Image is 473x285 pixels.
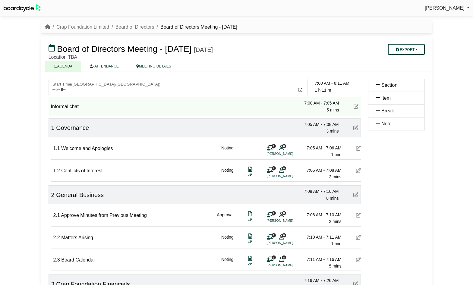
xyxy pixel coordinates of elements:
a: Crap Foundation Limited [56,24,109,30]
a: Board of Directors [115,24,154,30]
div: Noting [221,167,233,180]
a: AGENDA [45,61,81,71]
div: 7:00 AM - 7:05 AM [297,100,339,106]
span: 1 [51,124,55,131]
div: Noting [221,234,233,247]
div: 7:05 AM - 7:06 AM [299,145,342,151]
span: Board of Directors Meeting - [DATE] [57,44,191,54]
li: [PERSON_NAME] [267,151,312,156]
span: 1 [272,233,276,237]
span: 2 mins [329,174,341,179]
span: Item [381,96,391,101]
button: Export [388,44,424,55]
div: 7:05 AM - 7:08 AM [297,121,339,128]
nav: breadcrumb [45,23,237,31]
a: [PERSON_NAME] [425,4,469,12]
span: 2 mins [329,219,341,224]
div: 7:10 AM - 7:11 AM [299,234,342,240]
div: Approval [217,211,233,225]
div: [DATE] [194,46,213,53]
span: Location TBA [49,55,77,60]
span: 1.2 [53,168,60,173]
span: 8 [282,166,286,170]
a: MEETING DETAILS [128,61,180,71]
span: 2 [51,192,55,198]
a: ATTENDANCE [81,61,127,71]
span: Approve Minutes from Previous Meeting [61,213,147,218]
span: 8 [282,255,286,259]
span: 1 [272,255,276,259]
span: Governance [56,124,89,131]
span: 1 [272,211,276,215]
span: 1 min [331,152,341,157]
span: Section [381,83,397,88]
span: Matters Arising [61,235,93,240]
div: Noting [221,145,233,158]
img: BoardcycleBlackGreen-aaafeed430059cb809a45853b8cf6d952af9d84e6e89e1f1685b34bfd5cb7d64.svg [4,4,41,12]
div: Noting [221,256,233,270]
li: [PERSON_NAME] [267,218,312,223]
span: 1 h 11 m [315,88,331,92]
span: 8 [282,144,286,148]
li: [PERSON_NAME] [267,263,312,268]
span: 5 mins [329,264,341,268]
span: Break [381,108,394,113]
li: [PERSON_NAME] [267,240,312,246]
span: 8 [282,211,286,215]
div: 7:06 AM - 7:08 AM [299,167,342,174]
span: Conflicts of Interest [61,168,102,173]
span: Note [381,121,392,126]
div: 7:00 AM - 8:11 AM [315,80,361,86]
span: 8 mins [326,196,339,201]
span: 5 mins [326,108,339,112]
div: 7:08 AM - 7:16 AM [297,188,339,195]
span: Welcome and Apologies [61,146,113,151]
span: 2.3 [53,257,60,262]
div: 7:16 AM - 7:26 AM [297,277,339,284]
span: 1 min [331,241,341,246]
span: 1.1 [53,146,60,151]
div: 7:11 AM - 7:16 AM [299,256,342,263]
span: [PERSON_NAME] [425,5,465,11]
span: 1 [272,166,276,170]
div: 7:08 AM - 7:10 AM [299,211,342,218]
span: 2.2 [53,235,60,240]
li: [PERSON_NAME] [267,174,312,179]
span: 3 mins [326,129,339,133]
span: 2.1 [53,213,60,218]
span: 1 [272,144,276,148]
span: General Business [56,192,104,198]
li: Board of Directors Meeting - [DATE] [154,23,237,31]
span: Informal chat [51,104,79,109]
span: 8 [282,233,286,237]
span: Board Calendar [61,257,95,262]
